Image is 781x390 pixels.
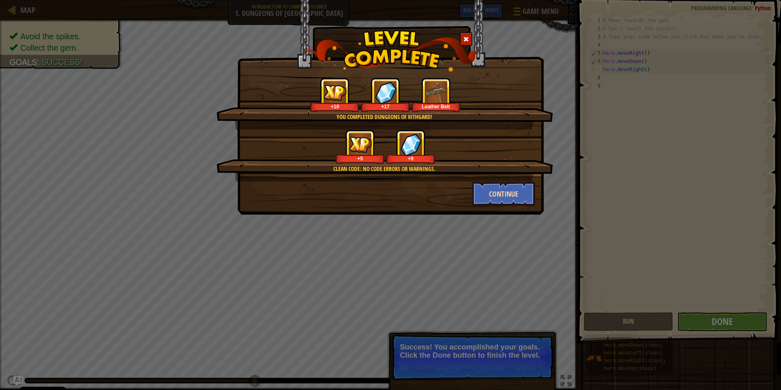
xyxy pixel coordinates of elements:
img: reward_icon_xp.png [324,85,346,101]
div: +5 [337,155,383,161]
div: Leather Belt [413,103,459,110]
div: +10 [312,103,358,110]
img: level_complete.png [303,30,478,72]
button: Continue [472,182,536,206]
img: reward_icon_gems.png [375,81,396,104]
img: portrait.png [425,81,447,104]
div: You completed Dungeons of Kithgard! [255,113,513,121]
div: Clean code: no code errors or warnings. [255,165,513,173]
div: +9 [388,155,434,161]
div: +17 [362,103,408,110]
img: reward_icon_gems.png [400,133,422,156]
img: reward_icon_xp.png [349,137,372,152]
